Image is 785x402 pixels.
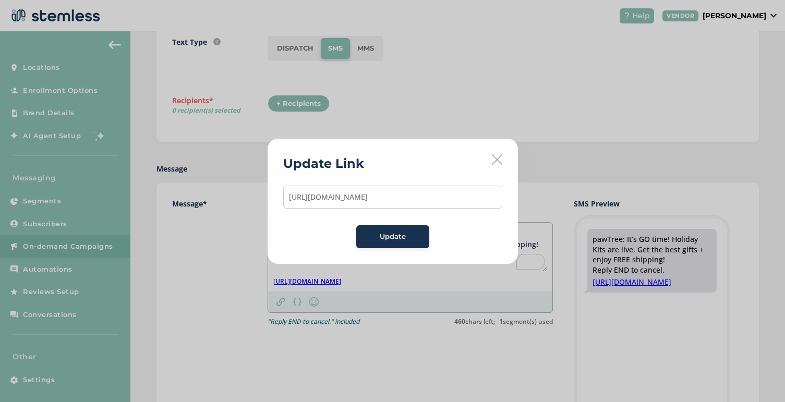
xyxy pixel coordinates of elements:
[283,186,502,209] input: Enter link
[283,154,364,173] h2: Update Link
[380,232,406,242] span: Update
[733,352,785,402] iframe: Chat Widget
[356,225,429,248] button: Update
